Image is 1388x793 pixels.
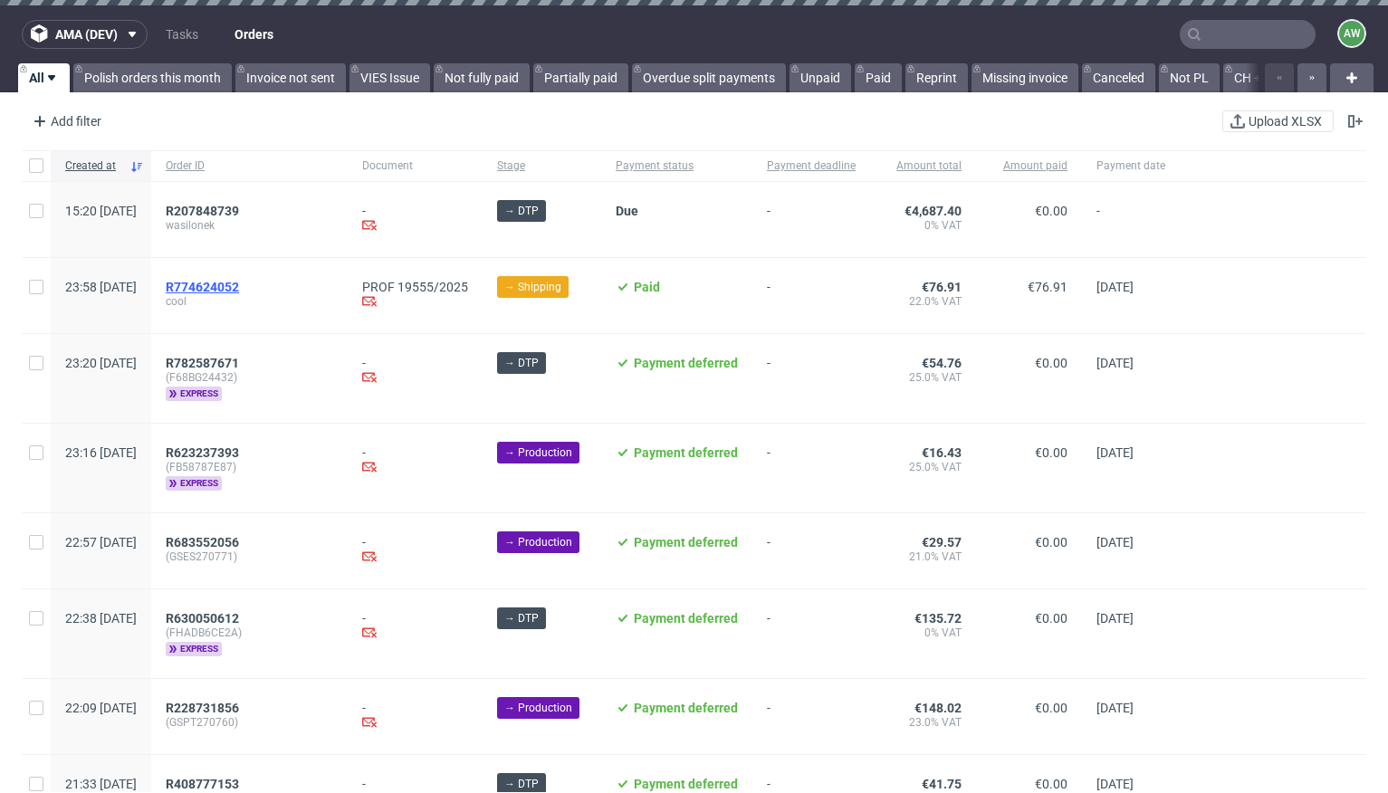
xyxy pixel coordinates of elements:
[22,20,148,49] button: ama (dev)
[1096,611,1134,626] span: [DATE]
[634,777,738,791] span: Payment deferred
[155,20,209,49] a: Tasks
[767,158,856,174] span: Payment deadline
[1223,63,1293,92] a: CH + NO
[1339,21,1364,46] figcaption: AW
[1096,204,1165,235] span: -
[922,356,962,370] span: €54.76
[166,642,222,656] span: express
[905,63,968,92] a: Reprint
[362,204,468,235] div: -
[434,63,530,92] a: Not fully paid
[885,158,962,174] span: Amount total
[634,701,738,715] span: Payment deferred
[767,535,856,567] span: -
[166,535,243,549] a: R683552056
[922,280,962,294] span: €76.91
[362,611,468,643] div: -
[1035,204,1067,218] span: €0.00
[166,476,222,491] span: express
[1096,445,1134,460] span: [DATE]
[767,356,856,401] span: -
[885,549,962,564] span: 21.0% VAT
[632,63,786,92] a: Overdue split payments
[504,444,572,461] span: → Production
[224,20,284,49] a: Orders
[65,356,137,370] span: 23:20 [DATE]
[885,370,962,385] span: 25.0% VAT
[1035,611,1067,626] span: €0.00
[1222,110,1334,132] button: Upload XLSX
[362,701,468,732] div: -
[504,700,572,716] span: → Production
[1035,356,1067,370] span: €0.00
[166,701,243,715] a: R228731856
[166,387,222,401] span: express
[65,535,137,549] span: 22:57 [DATE]
[362,535,468,567] div: -
[634,356,738,370] span: Payment deferred
[533,63,628,92] a: Partially paid
[166,460,333,474] span: (FB58787E87)
[25,107,105,136] div: Add filter
[65,204,137,218] span: 15:20 [DATE]
[166,204,243,218] a: R207848739
[972,63,1078,92] a: Missing invoice
[166,280,243,294] a: R774624052
[166,218,333,233] span: wasilonek
[504,610,539,626] span: → DTP
[1035,777,1067,791] span: €0.00
[1028,280,1067,294] span: €76.91
[922,445,962,460] span: €16.43
[504,534,572,550] span: → Production
[767,204,856,235] span: -
[616,158,738,174] span: Payment status
[504,776,539,792] span: → DTP
[166,549,333,564] span: (GSES270771)
[166,204,239,218] span: R207848739
[922,535,962,549] span: €29.57
[55,28,118,41] span: ama (dev)
[362,158,468,174] span: Document
[1035,701,1067,715] span: €0.00
[362,356,468,387] div: -
[166,777,243,791] a: R408777153
[166,611,239,626] span: R630050612
[1245,115,1326,128] span: Upload XLSX
[767,280,856,311] span: -
[885,715,962,730] span: 23.0% VAT
[362,280,468,294] a: PROF 19555/2025
[65,701,137,715] span: 22:09 [DATE]
[885,626,962,640] span: 0% VAT
[1096,777,1134,791] span: [DATE]
[885,460,962,474] span: 25.0% VAT
[1096,280,1134,294] span: [DATE]
[166,701,239,715] span: R228731856
[1159,63,1220,92] a: Not PL
[767,701,856,732] span: -
[166,370,333,385] span: (F68BG24432)
[166,611,243,626] a: R630050612
[65,280,137,294] span: 23:58 [DATE]
[634,280,660,294] span: Paid
[885,218,962,233] span: 0% VAT
[914,611,962,626] span: €135.72
[1096,535,1134,549] span: [DATE]
[991,158,1067,174] span: Amount paid
[1096,158,1165,174] span: Payment date
[235,63,346,92] a: Invoice not sent
[914,701,962,715] span: €148.02
[497,158,587,174] span: Stage
[634,611,738,626] span: Payment deferred
[790,63,851,92] a: Unpaid
[767,445,856,491] span: -
[855,63,902,92] a: Paid
[166,626,333,640] span: (FHADB6CE2A)
[349,63,430,92] a: VIES Issue
[65,777,137,791] span: 21:33 [DATE]
[18,63,70,92] a: All
[166,715,333,730] span: (GSPT270760)
[166,356,243,370] a: R782587671
[504,203,539,219] span: → DTP
[1035,535,1067,549] span: €0.00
